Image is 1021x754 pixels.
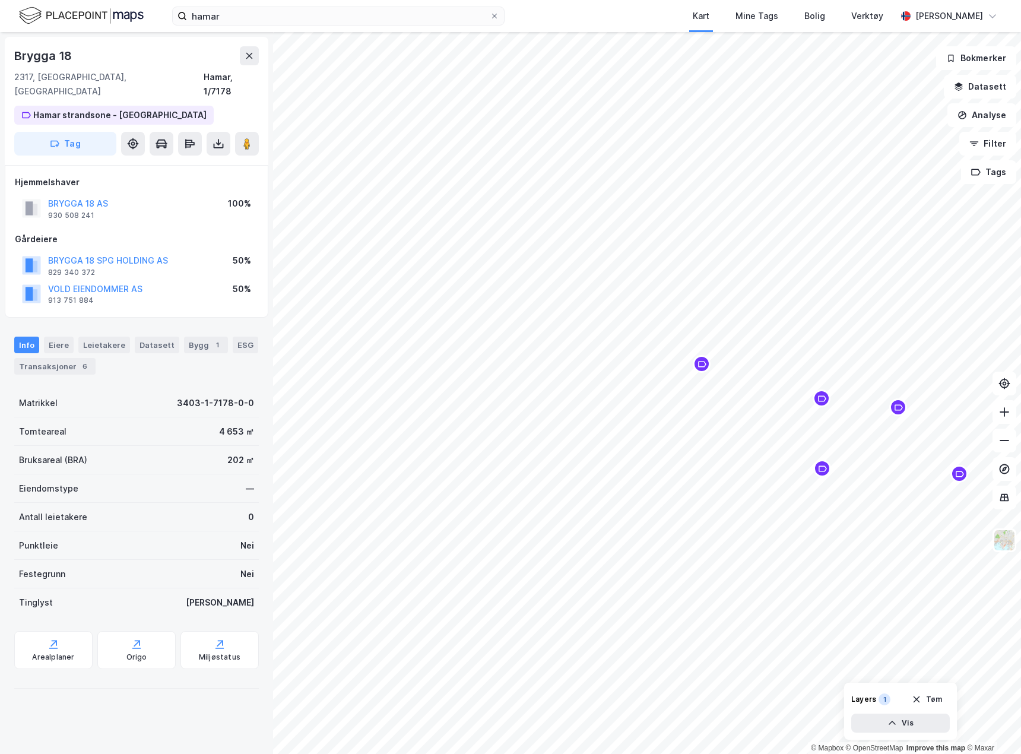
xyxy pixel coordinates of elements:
div: Antall leietakere [19,510,87,524]
div: Eiendomstype [19,481,78,496]
div: Datasett [135,337,179,353]
div: [PERSON_NAME] [915,9,983,23]
div: 1 [211,339,223,351]
button: Tags [961,160,1016,184]
img: Z [993,529,1016,552]
div: Map marker [813,460,831,477]
div: Tinglyst [19,595,53,610]
iframe: Chat Widget [962,697,1021,754]
div: Map marker [889,398,907,416]
a: Mapbox [811,744,844,752]
button: Bokmerker [936,46,1016,70]
div: Gårdeiere [15,232,258,246]
div: 2317, [GEOGRAPHIC_DATA], [GEOGRAPHIC_DATA] [14,70,204,99]
div: Kontrollprogram for chat [962,697,1021,754]
button: Tag [14,132,116,156]
div: Bygg [184,337,228,353]
div: Bolig [804,9,825,23]
div: Nei [240,538,254,553]
div: — [246,481,254,496]
div: Mine Tags [735,9,778,23]
div: 202 ㎡ [227,453,254,467]
div: 50% [233,282,251,296]
div: 930 508 241 [48,211,94,220]
div: 3403-1-7178-0-0 [177,396,254,410]
div: [PERSON_NAME] [186,595,254,610]
div: Brygga 18 [14,46,74,65]
button: Datasett [944,75,1016,99]
div: 50% [233,254,251,268]
div: Leietakere [78,337,130,353]
div: Layers [851,695,876,704]
a: OpenStreetMap [846,744,903,752]
button: Tøm [904,690,950,709]
div: Hamar, 1/7178 [204,70,259,99]
div: Matrikkel [19,396,58,410]
div: Origo [126,652,147,662]
div: 0 [248,510,254,524]
div: 913 751 884 [48,296,94,305]
div: Verktøy [851,9,883,23]
div: Punktleie [19,538,58,553]
div: 100% [228,197,251,211]
div: Map marker [813,389,830,407]
div: Hjemmelshaver [15,175,258,189]
div: Arealplaner [32,652,74,662]
a: Improve this map [906,744,965,752]
div: Info [14,337,39,353]
button: Vis [851,714,950,733]
div: Tomteareal [19,424,66,439]
button: Analyse [947,103,1016,127]
img: logo.f888ab2527a4732fd821a326f86c7f29.svg [19,5,144,26]
div: ESG [233,337,258,353]
div: Eiere [44,337,74,353]
div: Bruksareal (BRA) [19,453,87,467]
div: 4 653 ㎡ [219,424,254,439]
button: Filter [959,132,1016,156]
div: Map marker [950,465,968,483]
div: Miljøstatus [199,652,240,662]
div: Hamar strandsone - [GEOGRAPHIC_DATA] [33,108,207,122]
div: Kart [693,9,709,23]
input: Søk på adresse, matrikkel, gårdeiere, leietakere eller personer [187,7,490,25]
div: Map marker [693,355,711,373]
div: 829 340 372 [48,268,95,277]
div: 6 [79,360,91,372]
div: Transaksjoner [14,358,96,375]
div: Festegrunn [19,567,65,581]
div: Nei [240,567,254,581]
div: 1 [879,693,890,705]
